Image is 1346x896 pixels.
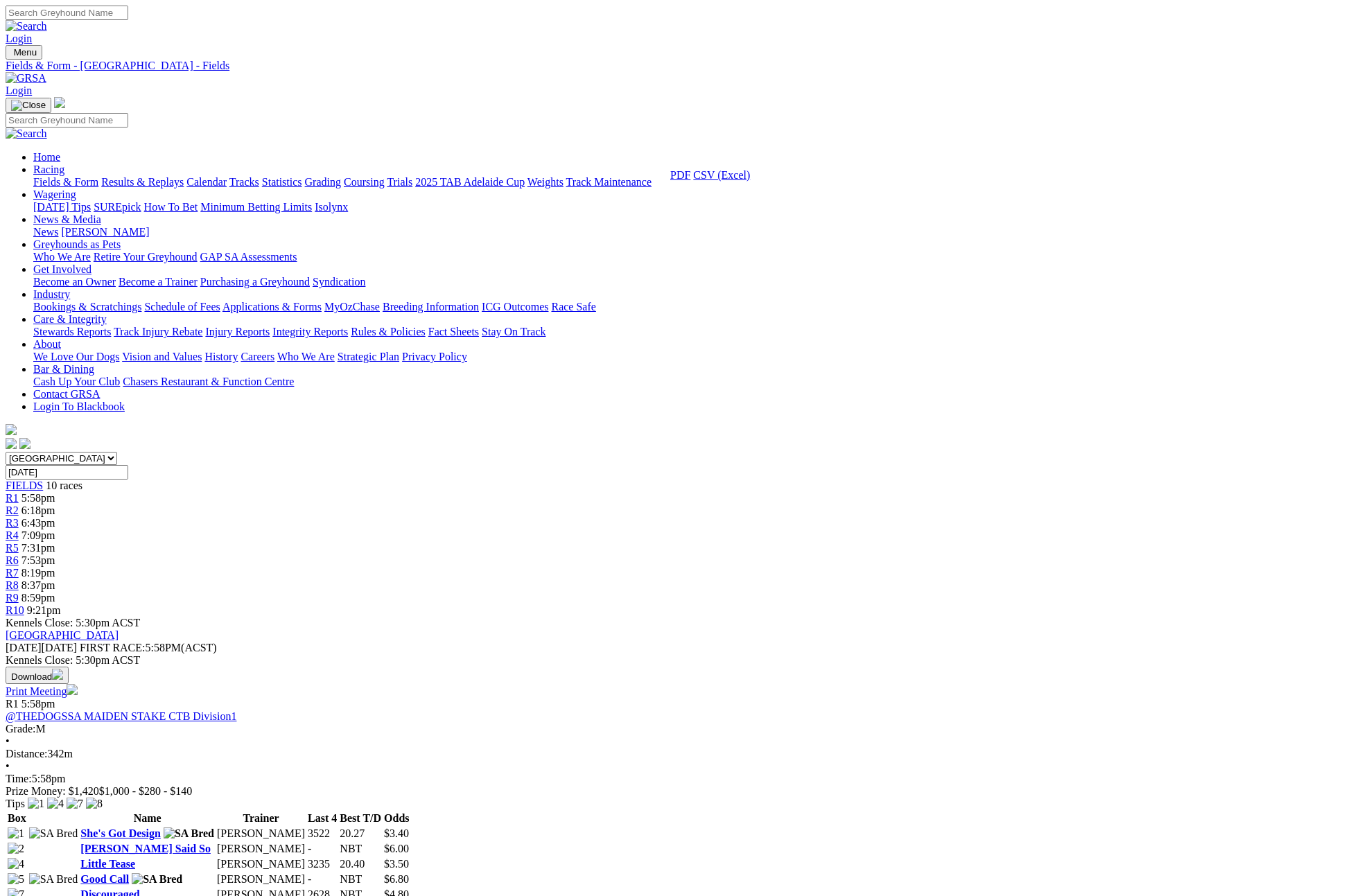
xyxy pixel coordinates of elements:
a: News [33,226,58,238]
span: 8:59pm [21,592,55,604]
a: Minimum Betting Limits [200,201,312,213]
span: 9:21pm [27,604,61,616]
div: About [33,351,1340,363]
a: Chasers Restaurant & Function Centre [123,376,294,387]
img: 7 [67,798,83,810]
a: Integrity Reports [272,326,348,337]
a: Statistics [262,176,302,188]
a: Stay On Track [482,326,545,337]
a: 2025 TAB Adelaide Cup [415,176,525,188]
div: Wagering [33,201,1340,213]
img: 4 [47,798,64,810]
span: 5:58PM(ACST) [80,642,217,653]
td: - [307,872,338,886]
span: R5 [6,542,19,554]
a: Coursing [344,176,385,188]
a: [PERSON_NAME] Said So [80,843,211,854]
span: • [6,735,10,747]
img: Close [11,100,46,111]
a: How To Bet [144,201,198,213]
a: Print Meeting [6,685,78,697]
a: [PERSON_NAME] [61,226,149,238]
td: 3235 [307,857,338,871]
div: Greyhounds as Pets [33,251,1340,263]
a: Applications & Forms [222,301,322,313]
div: Get Involved [33,276,1340,288]
input: Select date [6,465,128,480]
td: [PERSON_NAME] [216,827,306,841]
a: History [204,351,238,362]
span: Menu [14,47,37,58]
a: Login [6,33,32,44]
a: R4 [6,529,19,541]
div: Kennels Close: 5:30pm ACST [6,654,1340,667]
div: Care & Integrity [33,326,1340,338]
a: Fields & Form [33,176,98,188]
a: Injury Reports [205,326,270,337]
th: Name [80,811,215,825]
a: GAP SA Assessments [200,251,297,263]
a: R7 [6,567,19,579]
img: 2 [8,843,24,855]
a: Race Safe [551,301,595,313]
div: Download [670,169,750,182]
div: M [6,723,1340,735]
span: $3.40 [384,827,409,839]
td: NBT [339,842,382,856]
a: Become an Owner [33,276,116,288]
th: Best T/D [339,811,382,825]
span: [DATE] [6,642,77,653]
a: R2 [6,504,19,516]
input: Search [6,113,128,128]
span: [DATE] [6,642,42,653]
a: @THEDOGSSA MAIDEN STAKE CTB Division1 [6,710,236,722]
a: [GEOGRAPHIC_DATA] [6,629,119,641]
a: R6 [6,554,19,566]
span: Box [8,812,26,824]
span: Grade: [6,723,36,735]
img: 1 [8,827,24,840]
a: Tracks [229,176,259,188]
a: Racing [33,164,64,175]
a: Become a Trainer [119,276,198,288]
button: Toggle navigation [6,98,51,113]
a: Strategic Plan [338,351,399,362]
td: 20.27 [339,827,382,841]
a: Good Call [80,873,129,885]
a: Bookings & Scratchings [33,301,141,313]
td: 20.40 [339,857,382,871]
span: $1,000 - $280 - $140 [99,785,193,797]
a: Syndication [313,276,365,288]
a: Breeding Information [383,301,479,313]
div: Racing [33,176,1340,188]
span: $3.50 [384,858,409,870]
td: [PERSON_NAME] [216,857,306,871]
a: R8 [6,579,19,591]
a: Retire Your Greyhound [94,251,198,263]
img: SA Bred [164,827,214,840]
a: ICG Outcomes [482,301,548,313]
a: She's Got Design [80,827,161,839]
a: Calendar [186,176,227,188]
img: facebook.svg [6,438,17,449]
span: R10 [6,604,24,616]
a: [DATE] Tips [33,201,91,213]
span: 7:53pm [21,554,55,566]
span: 10 races [46,480,82,491]
a: Rules & Policies [351,326,426,337]
a: Trials [387,176,412,188]
a: Isolynx [315,201,348,213]
td: [PERSON_NAME] [216,872,306,886]
a: Careers [241,351,274,362]
a: SUREpick [94,201,141,213]
img: logo-grsa-white.png [6,424,17,435]
img: 5 [8,873,24,886]
a: Purchasing a Greyhound [200,276,310,288]
span: 7:31pm [21,542,55,554]
a: PDF [670,169,690,181]
img: download.svg [52,669,63,680]
span: 5:58pm [21,492,55,504]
